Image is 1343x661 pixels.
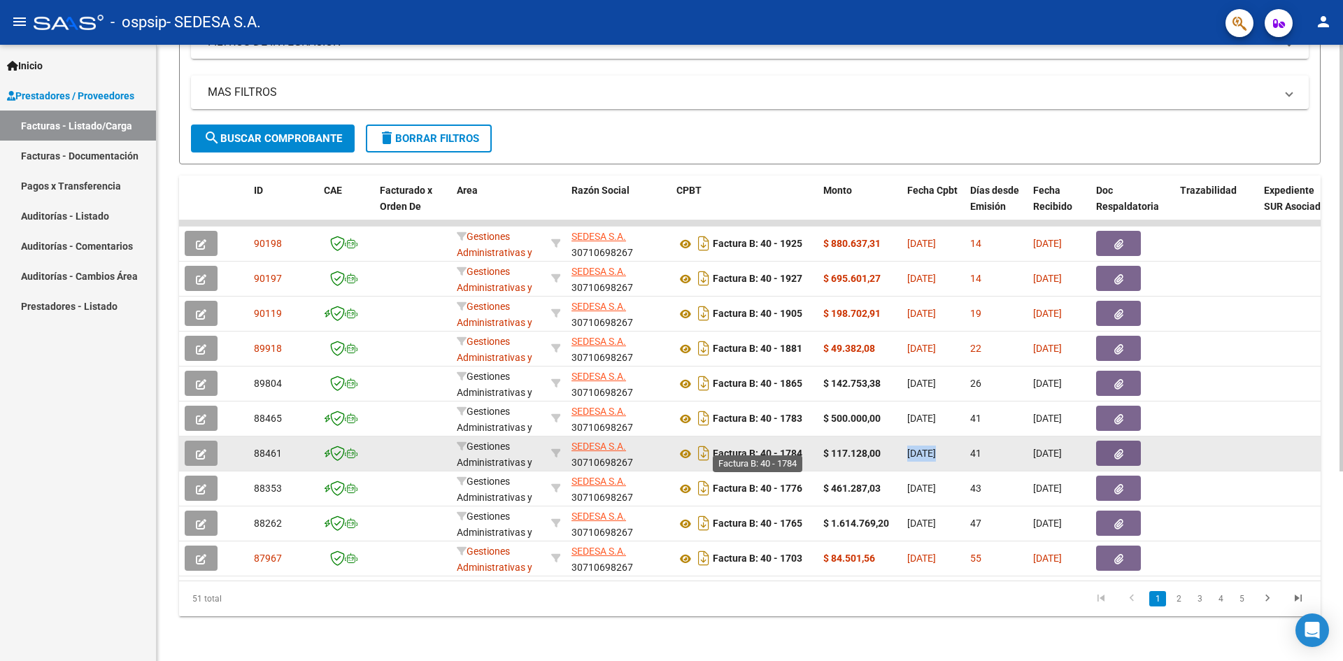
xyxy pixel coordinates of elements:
div: 30710698267 [571,229,665,258]
span: 47 [970,518,981,529]
a: go to next page [1254,591,1281,606]
span: Inicio [7,58,43,73]
span: 14 [970,273,981,284]
span: [DATE] [1033,238,1062,249]
div: 30710698267 [571,509,665,538]
span: - ospsip [111,7,166,38]
strong: Factura B: 40 - 1776 [713,483,802,495]
li: page 5 [1231,587,1252,611]
datatable-header-cell: ID [248,176,318,237]
span: 41 [970,413,981,424]
a: 3 [1191,591,1208,606]
a: 5 [1233,591,1250,606]
strong: $ 198.702,91 [823,308,881,319]
strong: Factura B: 40 - 1925 [713,239,802,250]
strong: $ 84.501,56 [823,553,875,564]
span: 90197 [254,273,282,284]
div: 30710698267 [571,404,665,433]
span: SEDESA S.A. [571,371,626,382]
datatable-header-cell: Facturado x Orden De [374,176,451,237]
div: 30710698267 [571,439,665,468]
span: 87967 [254,553,282,564]
span: [DATE] [907,448,936,459]
span: 90119 [254,308,282,319]
a: 4 [1212,591,1229,606]
datatable-header-cell: Monto [818,176,902,237]
span: 41 [970,448,981,459]
span: [DATE] [907,343,936,354]
span: SEDESA S.A. [571,231,626,242]
i: Descargar documento [695,477,713,499]
span: Razón Social [571,185,630,196]
span: SEDESA S.A. [571,441,626,452]
strong: Factura B: 40 - 1905 [713,308,802,320]
strong: Factura B: 40 - 1783 [713,413,802,425]
span: 89804 [254,378,282,389]
datatable-header-cell: Expediente SUR Asociado [1258,176,1335,237]
datatable-header-cell: Días desde Emisión [965,176,1028,237]
button: Borrar Filtros [366,125,492,152]
span: CAE [324,185,342,196]
span: Fecha Recibido [1033,185,1072,212]
span: [DATE] [1033,343,1062,354]
i: Descargar documento [695,372,713,395]
div: 30710698267 [571,369,665,398]
mat-panel-title: MAS FILTROS [208,85,1275,100]
span: 14 [970,238,981,249]
i: Descargar documento [695,407,713,429]
span: 26 [970,378,981,389]
span: 90198 [254,238,282,249]
span: 88262 [254,518,282,529]
span: Facturado x Orden De [380,185,432,212]
i: Descargar documento [695,232,713,255]
mat-icon: delete [378,129,395,146]
i: Descargar documento [695,547,713,569]
i: Descargar documento [695,267,713,290]
div: 30710698267 [571,543,665,573]
datatable-header-cell: Razón Social [566,176,671,237]
mat-icon: search [204,129,220,146]
mat-icon: menu [11,13,28,30]
strong: Factura B: 40 - 1765 [713,518,802,529]
i: Descargar documento [695,337,713,360]
span: Area [457,185,478,196]
span: Gestiones Administrativas y Otros [457,406,532,449]
span: Gestiones Administrativas y Otros [457,546,532,589]
span: SEDESA S.A. [571,406,626,417]
span: Monto [823,185,852,196]
i: Descargar documento [695,512,713,534]
span: Gestiones Administrativas y Otros [457,266,532,309]
span: SEDESA S.A. [571,476,626,487]
li: page 4 [1210,587,1231,611]
span: [DATE] [907,308,936,319]
span: ID [254,185,263,196]
strong: $ 49.382,08 [823,343,875,354]
span: 43 [970,483,981,494]
mat-icon: person [1315,13,1332,30]
span: [DATE] [907,378,936,389]
a: 2 [1170,591,1187,606]
span: 88461 [254,448,282,459]
strong: $ 880.637,31 [823,238,881,249]
span: [DATE] [907,413,936,424]
strong: $ 117.128,00 [823,448,881,459]
strong: Factura B: 40 - 1865 [713,378,802,390]
span: 22 [970,343,981,354]
strong: Factura B: 40 - 1784 [713,448,802,460]
div: 30710698267 [571,299,665,328]
div: 30710698267 [571,474,665,503]
span: [DATE] [1033,378,1062,389]
span: SEDESA S.A. [571,511,626,522]
span: Expediente SUR Asociado [1264,185,1326,212]
strong: $ 142.753,38 [823,378,881,389]
span: Prestadores / Proveedores [7,88,134,104]
datatable-header-cell: Fecha Cpbt [902,176,965,237]
datatable-header-cell: Area [451,176,546,237]
datatable-header-cell: Fecha Recibido [1028,176,1090,237]
span: Trazabilidad [1180,185,1237,196]
div: 51 total [179,581,405,616]
span: 55 [970,553,981,564]
span: SEDESA S.A. [571,266,626,277]
a: go to previous page [1118,591,1145,606]
span: Gestiones Administrativas y Otros [457,336,532,379]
